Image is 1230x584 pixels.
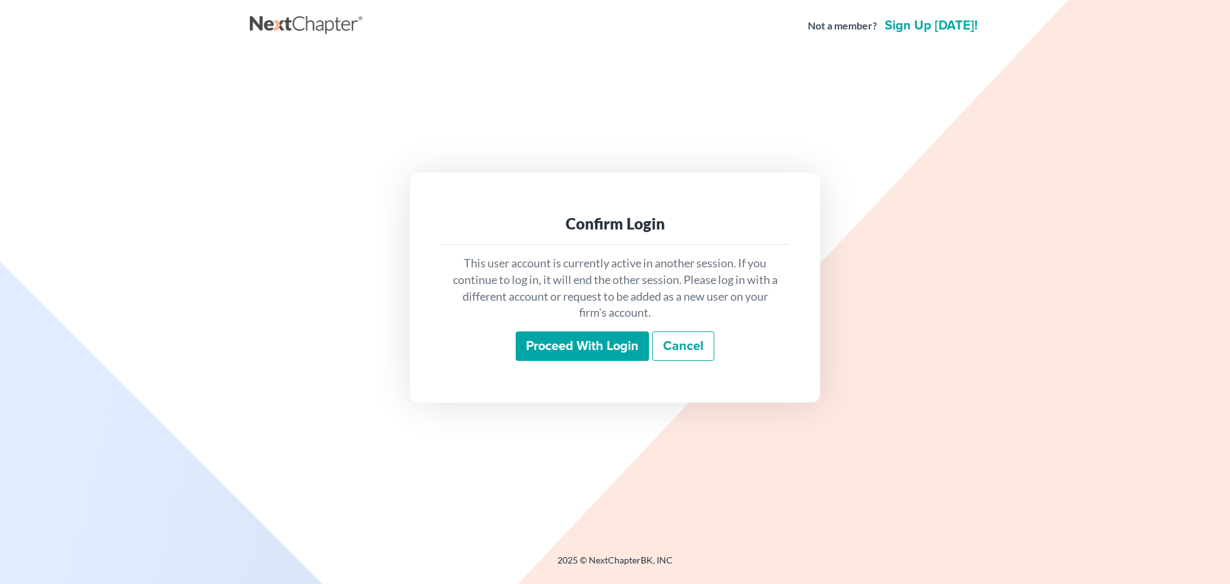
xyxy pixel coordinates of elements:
[882,19,980,32] a: Sign up [DATE]!
[250,554,980,577] div: 2025 © NextChapterBK, INC
[808,19,877,33] strong: Not a member?
[652,331,714,361] a: Cancel
[451,213,779,234] div: Confirm Login
[451,255,779,321] p: This user account is currently active in another session. If you continue to log in, it will end ...
[516,331,649,361] input: Proceed with login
